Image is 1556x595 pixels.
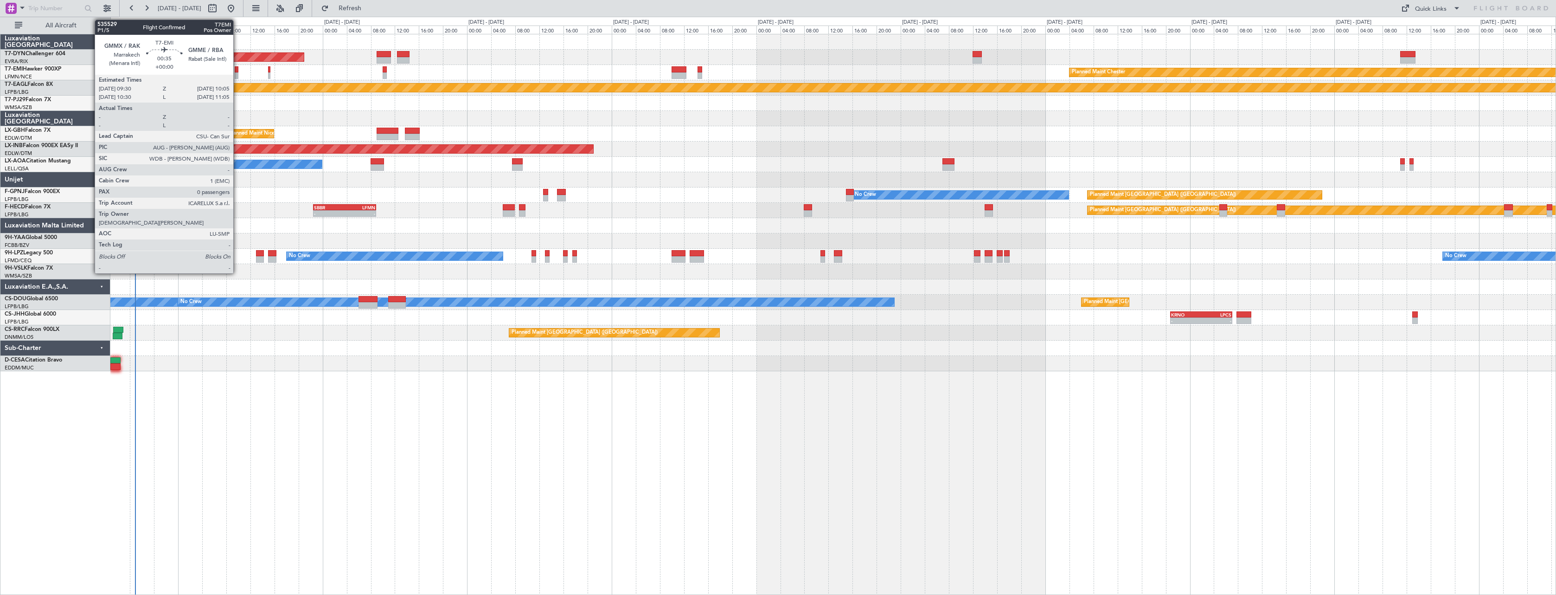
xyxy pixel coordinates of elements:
div: 04:00 [781,26,805,34]
div: 16:00 [852,26,877,34]
span: 9H-VSLK [5,265,27,271]
a: LFPB/LBG [5,303,29,310]
div: 00:00 [1045,26,1069,34]
div: 12:00 [250,26,275,34]
div: 20:00 [732,26,756,34]
div: 12:00 [395,26,419,34]
div: - [1171,318,1201,323]
span: F-GPNJ [5,189,25,194]
div: [DATE] - [DATE] [1336,19,1371,26]
span: LX-INB [5,143,23,149]
a: LFPB/LBG [5,89,29,96]
span: 9H-LPZ [5,250,23,256]
div: [DATE] - [DATE] [1480,19,1516,26]
span: CS-DOU [5,296,26,302]
span: T7-EMI [5,66,23,72]
div: 04:00 [1358,26,1383,34]
div: 12:00 [106,26,130,34]
a: WMSA/SZB [5,104,32,111]
div: 16:00 [1431,26,1455,34]
span: F-HECD [5,204,25,210]
div: 12:00 [1118,26,1142,34]
div: Planned Maint Chester [1072,65,1125,79]
div: 20:00 [588,26,612,34]
div: Planned Maint Nice ([GEOGRAPHIC_DATA]) [229,127,332,141]
a: EDLW/DTM [5,135,32,142]
span: LX-GBH [5,128,25,133]
div: 08:00 [371,26,395,34]
div: 12:00 [1262,26,1286,34]
div: 04:00 [1214,26,1238,34]
a: LFMN/NCE [5,73,32,80]
div: KRNO [1171,312,1201,317]
div: SBBR [314,205,345,210]
div: 12:00 [684,26,708,34]
div: 12:00 [828,26,852,34]
div: 04:00 [1069,26,1094,34]
div: 12:00 [973,26,997,34]
div: 08:00 [949,26,973,34]
div: [DATE] - [DATE] [324,19,360,26]
div: 20:00 [1455,26,1479,34]
div: [DATE] - [DATE] [1047,19,1082,26]
div: Planned Maint [GEOGRAPHIC_DATA] ([GEOGRAPHIC_DATA]) [512,326,658,340]
span: T7-DYN [5,51,26,57]
a: EDLW/DTM [5,150,32,157]
span: All Aircraft [24,22,98,29]
div: 00:00 [756,26,781,34]
a: 9H-VSLKFalcon 7X [5,265,53,271]
span: CS-RRC [5,327,25,332]
div: 16:00 [563,26,588,34]
div: [DATE] - [DATE] [902,19,938,26]
div: Planned Maint Geneva (Cointrin) [84,81,160,95]
div: 04:00 [1503,26,1527,34]
div: 12:00 [1407,26,1431,34]
div: 04:00 [347,26,371,34]
div: 08:00 [660,26,684,34]
div: LPCS [1201,312,1231,317]
div: 20:00 [299,26,323,34]
input: Trip Number [28,1,82,15]
div: 08:00 [1527,26,1551,34]
div: - [345,211,375,216]
div: No Crew [855,188,876,202]
a: T7-EAGLFalcon 8X [5,82,53,87]
div: 08:00 [804,26,828,34]
div: 20:00 [1021,26,1045,34]
button: Quick Links [1396,1,1465,16]
div: 16:00 [1286,26,1310,34]
div: 00:00 [612,26,636,34]
div: [DATE] - [DATE] [613,19,649,26]
a: T7-PJ29Falcon 7X [5,97,51,103]
div: 00:00 [323,26,347,34]
a: CS-JHHGlobal 6000 [5,311,56,317]
a: LFPB/LBG [5,318,29,325]
a: D-CESACitation Bravo [5,357,62,363]
div: 04:00 [925,26,949,34]
div: No Crew [289,249,310,263]
div: - [1201,318,1231,323]
div: 08:00 [515,26,539,34]
div: 00:00 [1190,26,1214,34]
span: LX-AOA [5,158,26,164]
a: CS-DOUGlobal 6500 [5,296,58,302]
a: LFPB/LBG [5,211,29,218]
div: 12:00 [539,26,563,34]
a: DNMM/LOS [5,334,33,341]
a: T7-EMIHawker 900XP [5,66,61,72]
div: [DATE] - [DATE] [179,19,215,26]
div: No Crew [180,295,202,309]
a: WMSA/SZB [5,272,32,279]
a: 9H-LPZLegacy 500 [5,250,53,256]
a: F-HECDFalcon 7X [5,204,51,210]
div: 16:00 [419,26,443,34]
div: 20:00 [154,26,178,34]
span: T7-PJ29 [5,97,26,103]
div: 00:00 [178,26,202,34]
a: F-GPNJFalcon 900EX [5,189,60,194]
a: FCBB/BZV [5,242,29,249]
div: No Crew [1445,249,1466,263]
div: 08:00 [226,26,250,34]
a: EVRA/RIX [5,58,28,65]
a: LELL/QSA [5,165,29,172]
